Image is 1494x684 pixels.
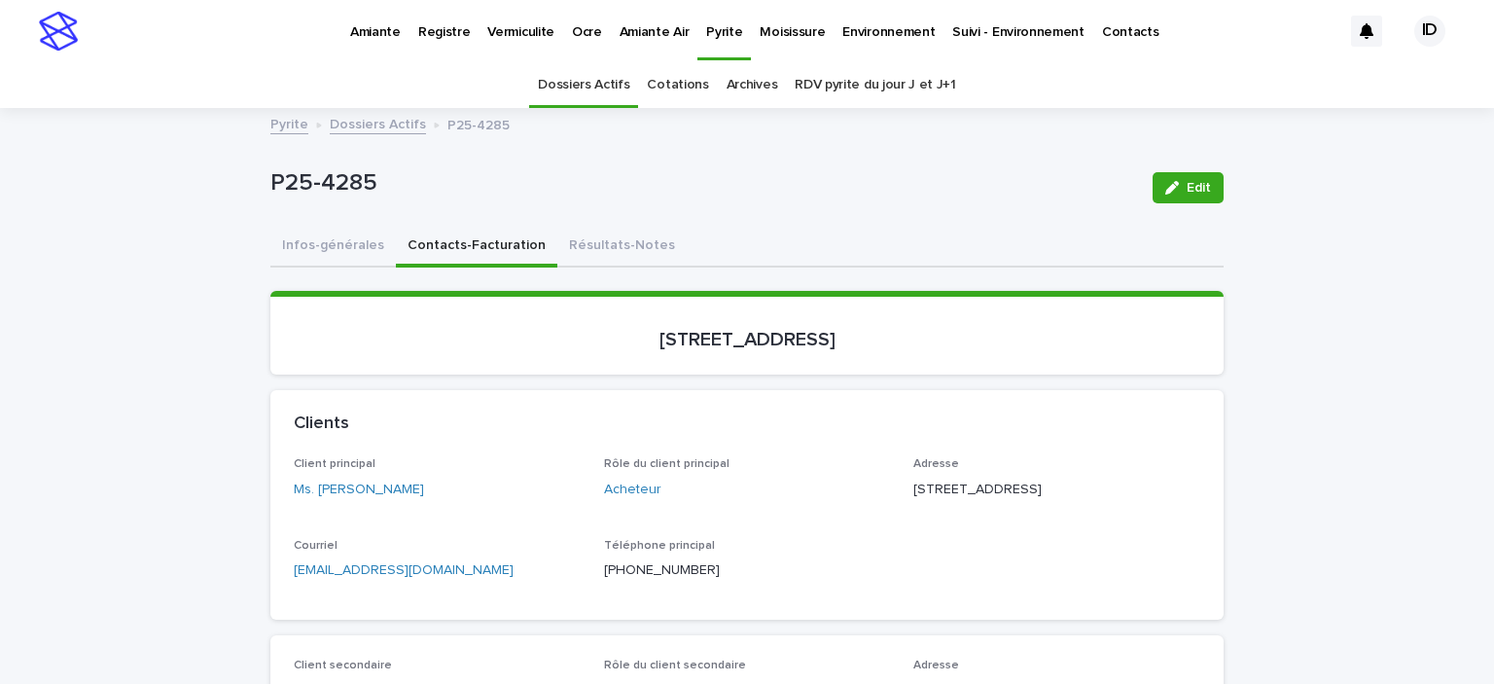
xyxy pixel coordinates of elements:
a: [EMAIL_ADDRESS][DOMAIN_NAME] [294,563,514,577]
button: Contacts-Facturation [396,227,557,268]
span: Téléphone principal [604,540,715,552]
a: Dossiers Actifs [538,62,629,108]
span: Rôle du client principal [604,458,729,470]
a: Ms. [PERSON_NAME] [294,480,424,500]
div: ID [1414,16,1445,47]
span: Client principal [294,458,375,470]
a: Dossiers Actifs [330,112,426,134]
button: Edit [1153,172,1224,203]
a: RDV pyrite du jour J et J+1 [795,62,956,108]
span: Rôle du client secondaire [604,660,746,671]
a: Cotations [647,62,708,108]
span: Client secondaire [294,660,392,671]
p: P25-4285 [447,113,510,134]
button: Infos-générales [270,227,396,268]
p: [STREET_ADDRESS] [294,328,1200,351]
a: Pyrite [270,112,308,134]
img: stacker-logo-s-only.png [39,12,78,51]
p: [STREET_ADDRESS] [913,480,1200,500]
span: Edit [1187,181,1211,195]
span: Courriel [294,540,338,552]
a: Archives [727,62,778,108]
span: Adresse [913,660,959,671]
p: [PHONE_NUMBER] [604,560,891,581]
p: P25-4285 [270,169,1137,198]
button: Résultats-Notes [557,227,687,268]
a: Acheteur [604,480,661,500]
h2: Clients [294,414,349,435]
span: Adresse [913,458,959,470]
